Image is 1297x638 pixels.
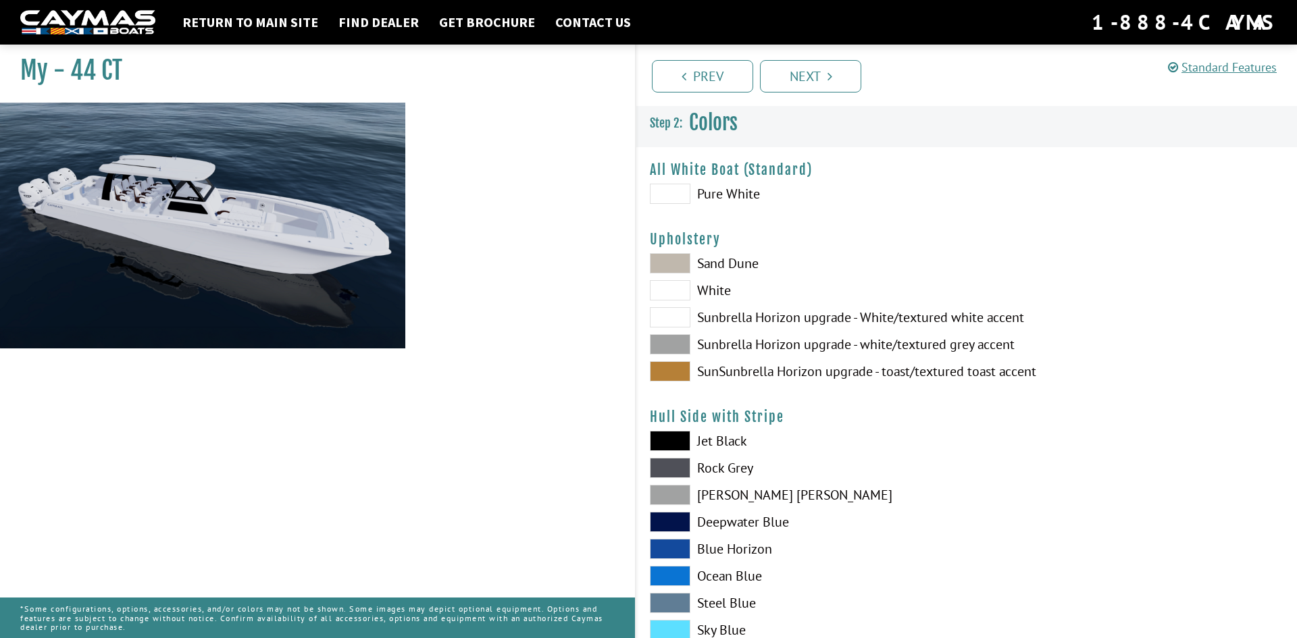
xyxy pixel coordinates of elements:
h3: Colors [636,98,1297,148]
label: Pure White [650,184,953,204]
h4: Upholstery [650,231,1283,248]
a: Find Dealer [332,14,426,31]
a: Contact Us [549,14,638,31]
ul: Pagination [648,58,1297,92]
a: Prev [652,60,753,92]
img: white-logo-c9c8dbefe5ff5ceceb0f0178aa75bf4bb51f6bca0971e226c86eb53dfe498488.png [20,10,155,35]
a: Get Brochure [432,14,542,31]
label: Jet Black [650,431,953,451]
label: SunSunbrella Horizon upgrade - toast/textured toast accent [650,361,953,381]
label: Sunbrella Horizon upgrade - white/textured grey accent [650,334,953,354]
label: White [650,280,953,300]
div: 1-888-4CAYMAS [1092,7,1277,37]
h4: Hull Side with Stripe [650,408,1283,425]
label: Ocean Blue [650,566,953,586]
label: Deepwater Blue [650,512,953,532]
h1: My - 44 CT [20,55,601,86]
a: Return to main site [176,14,325,31]
label: Rock Grey [650,458,953,478]
a: Standard Features [1168,59,1277,75]
p: *Some configurations, options, accessories, and/or colors may not be shown. Some images may depic... [20,597,615,638]
label: Blue Horizon [650,539,953,559]
label: Steel Blue [650,593,953,613]
h4: All White Boat (Standard) [650,161,1283,178]
a: Next [760,60,861,92]
label: [PERSON_NAME] [PERSON_NAME] [650,485,953,505]
label: Sand Dune [650,253,953,273]
label: Sunbrella Horizon upgrade - White/textured white accent [650,307,953,327]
